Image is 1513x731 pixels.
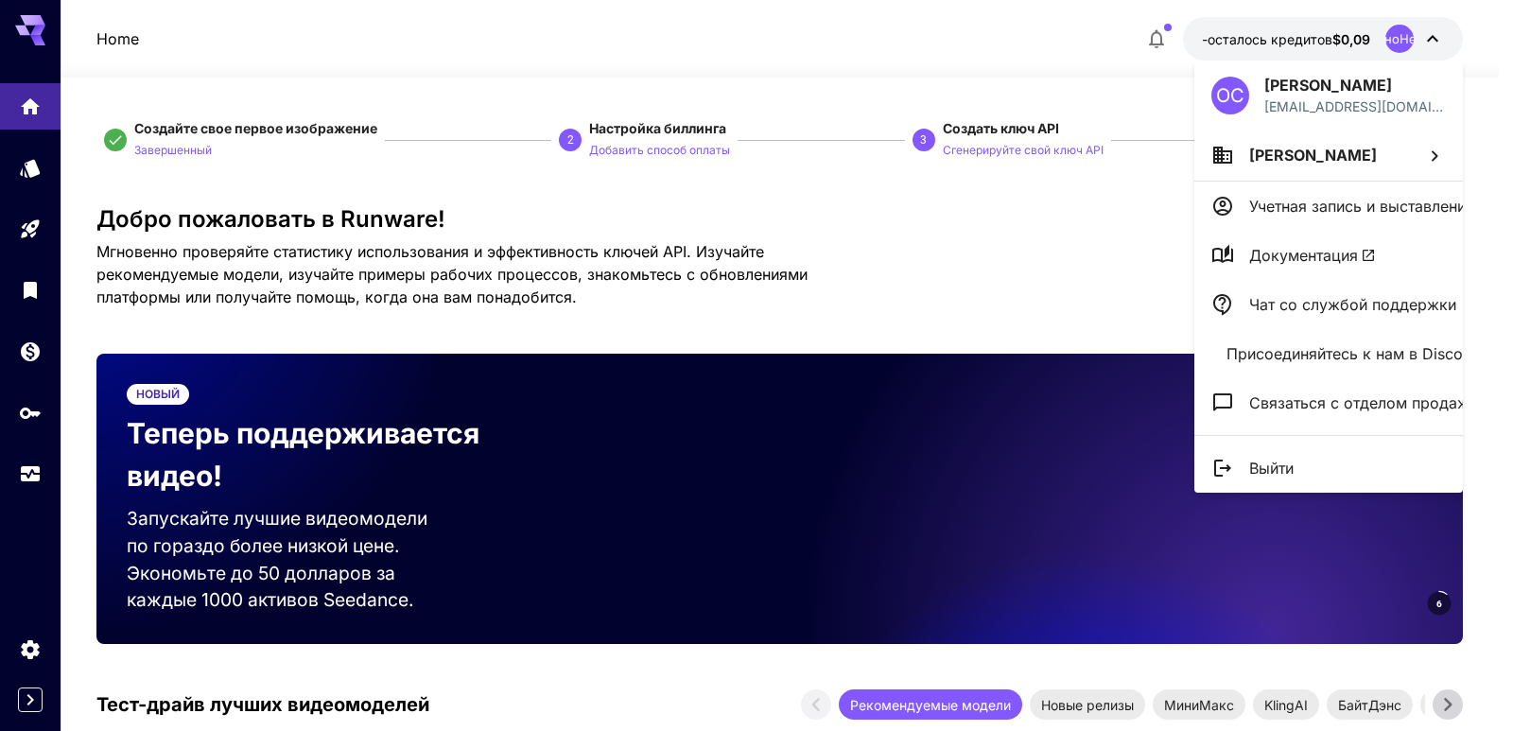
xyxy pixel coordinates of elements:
[1249,295,1456,314] font: Чат со службой поддержки
[1264,98,1443,134] font: [EMAIL_ADDRESS][DOMAIN_NAME]
[1249,459,1294,478] font: Выйти
[1249,393,1470,412] font: Связаться с отделом продаж
[1216,84,1244,107] font: ОС
[1249,146,1377,165] font: [PERSON_NAME]
[1264,96,1446,116] div: ksusha21@list.ru
[1264,76,1392,95] font: [PERSON_NAME]
[1249,246,1358,265] font: Документация
[1226,344,1478,363] font: Присоединяйтесь к нам в Discord
[1194,130,1463,181] button: [PERSON_NAME]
